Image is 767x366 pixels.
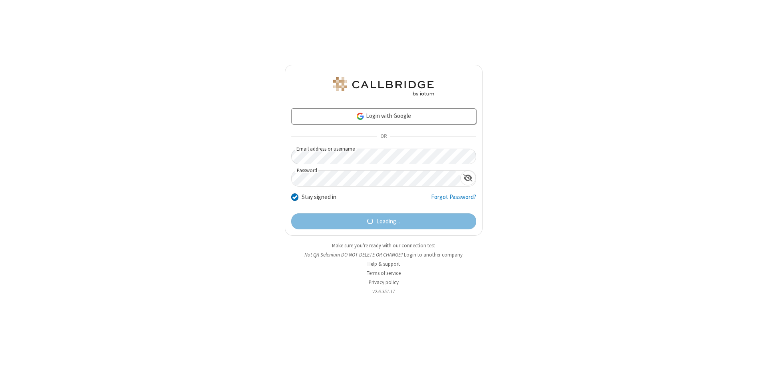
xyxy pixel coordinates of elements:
a: Login with Google [291,108,476,124]
a: Help & support [368,261,400,267]
span: OR [377,131,390,142]
li: v2.6.351.17 [285,288,483,295]
button: Loading... [291,213,476,229]
input: Password [292,171,460,186]
span: Loading... [376,217,400,226]
label: Stay signed in [302,193,336,202]
a: Terms of service [367,270,401,276]
div: Show password [460,171,476,185]
button: Login to another company [404,251,463,259]
li: Not QA Selenium DO NOT DELETE OR CHANGE? [285,251,483,259]
a: Forgot Password? [431,193,476,208]
a: Privacy policy [369,279,399,286]
input: Email address or username [291,149,476,164]
a: Make sure you're ready with our connection test [332,242,435,249]
img: google-icon.png [356,112,365,121]
img: QA Selenium DO NOT DELETE OR CHANGE [332,77,435,96]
